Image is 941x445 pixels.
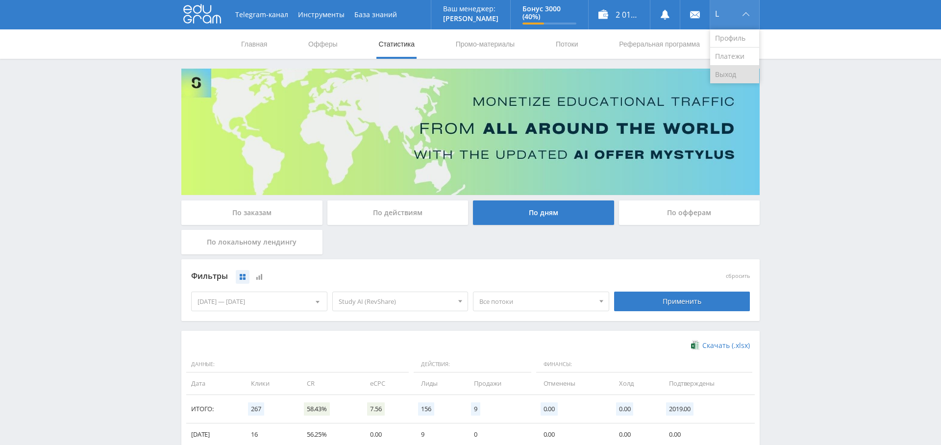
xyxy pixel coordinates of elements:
div: По заказам [181,200,322,225]
span: Study AI (RevShare) [339,292,453,311]
div: Фильтры [191,269,609,284]
a: Промо-материалы [455,29,516,59]
td: Холд [609,372,659,395]
a: Платежи [710,48,759,66]
span: 0.00 [616,402,633,416]
td: CR [297,372,361,395]
a: Офферы [307,29,339,59]
td: Отменены [534,372,609,395]
td: eCPC [360,372,411,395]
a: Реферальная программа [618,29,701,59]
span: 7.56 [367,402,384,416]
button: сбросить [726,273,750,279]
img: xlsx [691,340,699,350]
div: Применить [614,292,750,311]
td: Клики [241,372,297,395]
td: Лиды [411,372,464,395]
span: Данные: [186,356,409,373]
span: 0.00 [541,402,558,416]
td: Подтверждены [659,372,755,395]
p: Бонус 3000 (40%) [522,5,576,21]
div: По действиям [327,200,469,225]
a: Скачать (.xlsx) [691,341,750,350]
span: Скачать (.xlsx) [702,342,750,349]
span: 156 [418,402,434,416]
td: Дата [186,372,241,395]
span: 267 [248,402,264,416]
span: 9 [471,402,480,416]
a: Статистика [377,29,416,59]
p: Ваш менеджер: [443,5,498,13]
span: Действия: [414,356,531,373]
span: Все потоки [479,292,594,311]
div: По локальному лендингу [181,230,322,254]
span: Финансы: [536,356,752,373]
img: Banner [181,69,760,195]
div: [DATE] — [DATE] [192,292,327,311]
td: Итого: [186,395,241,423]
div: По дням [473,200,614,225]
p: [PERSON_NAME] [443,15,498,23]
a: Выход [710,66,759,83]
td: Продажи [464,372,533,395]
div: По офферам [619,200,760,225]
a: Главная [240,29,268,59]
a: Профиль [710,29,759,48]
a: Потоки [555,29,579,59]
span: 2019.00 [666,402,693,416]
span: 58.43% [304,402,330,416]
span: L [715,10,719,18]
